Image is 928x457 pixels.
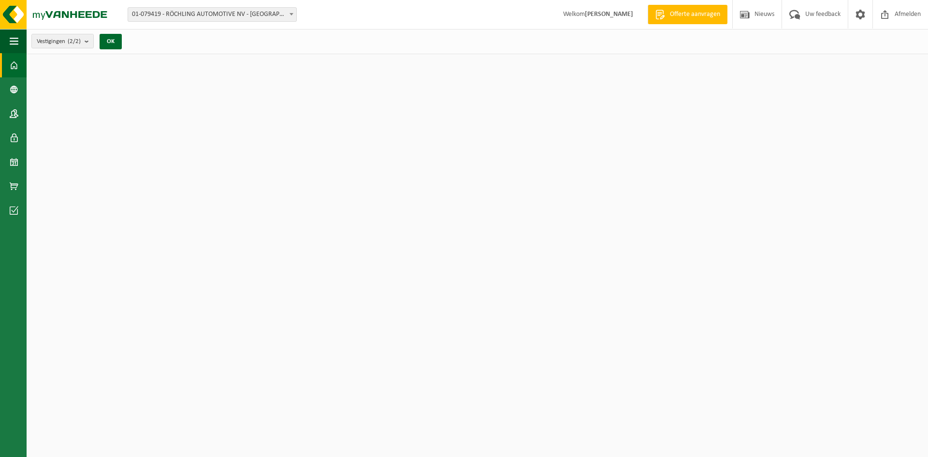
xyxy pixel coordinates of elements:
[648,5,727,24] a: Offerte aanvragen
[667,10,723,19] span: Offerte aanvragen
[128,8,296,21] span: 01-079419 - RÖCHLING AUTOMOTIVE NV - GIJZEGEM
[68,38,81,44] count: (2/2)
[100,34,122,49] button: OK
[31,34,94,48] button: Vestigingen(2/2)
[37,34,81,49] span: Vestigingen
[128,7,297,22] span: 01-079419 - RÖCHLING AUTOMOTIVE NV - GIJZEGEM
[585,11,633,18] strong: [PERSON_NAME]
